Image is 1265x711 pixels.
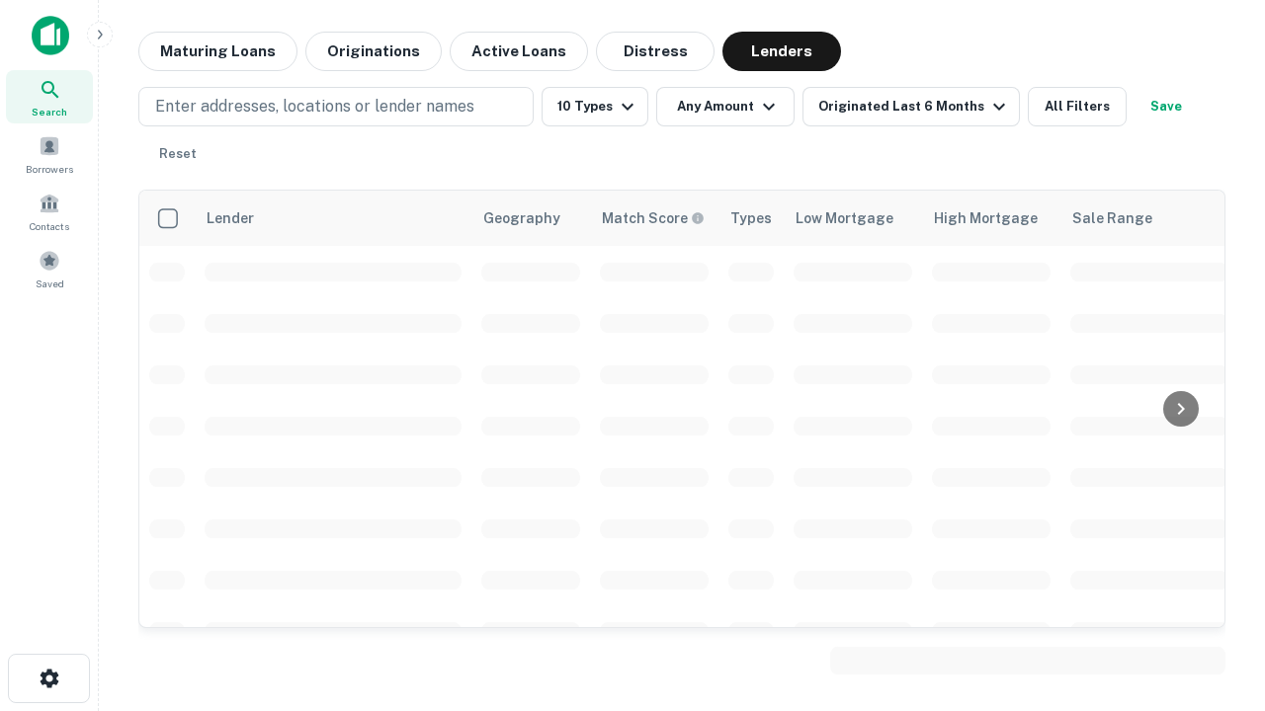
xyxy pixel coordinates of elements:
a: Borrowers [6,127,93,181]
span: Saved [36,276,64,291]
th: Types [718,191,784,246]
div: Originated Last 6 Months [818,95,1011,118]
p: Enter addresses, locations or lender names [155,95,474,118]
div: Geography [483,206,560,230]
div: Capitalize uses an advanced AI algorithm to match your search with the best lender. The match sco... [602,207,705,229]
div: Sale Range [1072,206,1152,230]
button: Any Amount [656,87,795,126]
button: All Filters [1028,87,1127,126]
span: Borrowers [26,161,73,177]
button: Maturing Loans [138,32,297,71]
div: High Mortgage [934,206,1038,230]
button: Enter addresses, locations or lender names [138,87,534,126]
button: Lenders [722,32,841,71]
a: Saved [6,242,93,295]
th: Capitalize uses an advanced AI algorithm to match your search with the best lender. The match sco... [590,191,718,246]
button: Reset [146,134,210,174]
th: Lender [195,191,471,246]
button: Originations [305,32,442,71]
span: Contacts [30,218,69,234]
span: Search [32,104,67,119]
a: Search [6,70,93,123]
th: High Mortgage [922,191,1060,246]
button: Save your search to get updates of matches that match your search criteria. [1135,87,1198,126]
button: Originated Last 6 Months [802,87,1020,126]
h6: Match Score [602,207,701,229]
th: Geography [471,191,590,246]
div: Low Mortgage [796,206,893,230]
button: Active Loans [450,32,588,71]
iframe: Chat Widget [1166,490,1265,585]
img: capitalize-icon.png [32,16,69,55]
button: Distress [596,32,715,71]
button: 10 Types [542,87,648,126]
div: Lender [207,206,254,230]
div: Types [730,206,772,230]
th: Sale Range [1060,191,1238,246]
th: Low Mortgage [784,191,922,246]
a: Contacts [6,185,93,238]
